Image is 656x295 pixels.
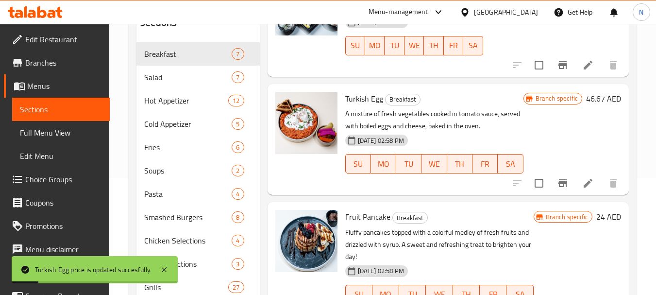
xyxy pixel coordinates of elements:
[232,118,244,130] div: items
[25,243,102,255] span: Menu disclaimer
[232,260,243,269] span: 3
[4,191,110,214] a: Coupons
[596,210,621,224] h6: 24 AED
[232,236,243,245] span: 4
[444,36,463,55] button: FR
[144,48,232,60] div: Breakfast
[229,283,243,292] span: 27
[369,6,428,18] div: Menu-management
[25,197,102,208] span: Coupons
[25,220,102,232] span: Promotions
[20,150,102,162] span: Edit Menu
[136,136,259,159] div: Fries6
[136,206,259,229] div: Smashed Burgers8
[345,91,383,106] span: Turkish Egg
[404,36,424,55] button: WE
[392,212,428,224] div: Breakfast
[354,136,408,145] span: [DATE] 02:58 PM
[385,94,421,105] div: Breakfast
[424,36,443,55] button: TH
[472,154,498,174] button: FR
[275,92,337,154] img: Turkish Egg
[602,172,625,195] button: delete
[136,182,259,206] div: Pasta4
[586,92,621,105] h6: 46.67 AED
[4,74,110,98] a: Menus
[228,281,244,293] div: items
[144,258,232,270] span: Meat Selections
[463,36,483,55] button: SA
[20,104,102,115] span: Sections
[136,252,259,276] div: Meat Selections3
[4,238,110,261] a: Menu disclaimer
[502,157,519,171] span: SA
[144,71,232,83] div: Salad
[388,38,400,52] span: TU
[582,177,594,189] a: Edit menu item
[4,168,110,191] a: Choice Groups
[393,212,427,224] span: Breakfast
[144,165,232,176] div: Soups
[144,211,232,223] span: Smashed Burgers
[532,94,582,103] span: Branch specific
[144,95,228,106] span: Hot Appetizer
[345,36,365,55] button: SU
[12,98,110,121] a: Sections
[144,281,228,293] span: Grills
[639,7,643,17] span: N
[447,154,472,174] button: TH
[232,71,244,83] div: items
[232,165,244,176] div: items
[144,118,232,130] span: Cold Appetizer
[232,166,243,175] span: 2
[371,154,396,174] button: MO
[582,59,594,71] a: Edit menu item
[551,172,574,195] button: Branch-specific-item
[476,157,494,171] span: FR
[140,0,198,30] h2: Menu sections
[275,210,337,272] img: Fruit Pancake
[144,235,232,246] span: Chicken Selections
[144,188,232,200] span: Pasta
[229,96,243,105] span: 12
[232,235,244,246] div: items
[232,258,244,270] div: items
[25,34,102,45] span: Edit Restaurant
[345,108,523,132] p: A mixture of fresh vegetables cooked in tomato sauce, served with boiled eggs and cheese, baked i...
[551,53,574,77] button: Branch-specific-item
[400,157,418,171] span: TU
[408,38,420,52] span: WE
[345,154,371,174] button: SU
[354,266,408,276] span: [DATE] 02:58 PM
[529,173,549,193] span: Select to update
[386,94,420,105] span: Breakfast
[602,53,625,77] button: delete
[232,213,243,222] span: 8
[136,66,259,89] div: Salad7
[136,159,259,182] div: Soups2
[428,38,439,52] span: TH
[375,157,392,171] span: MO
[498,154,523,174] button: SA
[144,141,232,153] span: Fries
[365,36,385,55] button: MO
[136,229,259,252] div: Chicken Selections4
[35,264,151,275] div: Turkish Egg price is updated succesfully
[542,212,592,222] span: Branch specific
[421,154,447,174] button: WE
[136,89,259,112] div: Hot Appetizer12
[27,80,102,92] span: Menus
[228,95,244,106] div: items
[425,157,443,171] span: WE
[350,38,361,52] span: SU
[385,36,404,55] button: TU
[4,214,110,238] a: Promotions
[25,174,102,185] span: Choice Groups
